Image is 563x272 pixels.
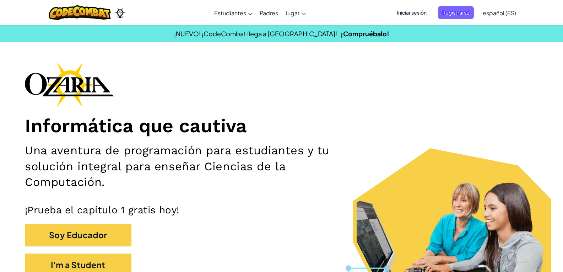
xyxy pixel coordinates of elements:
[25,224,131,247] button: Soy Educador
[25,143,369,190] h2: Una aventura de programación para estudiantes y tu solución integral para enseñar Ciencias de la ...
[174,30,337,38] span: ¡NUEVO! ¡CodeCombat llega a [GEOGRAPHIC_DATA]!
[438,6,474,19] button: Registrarse
[479,3,520,22] a: español (ES)
[285,9,299,17] span: Jugar
[282,3,309,22] a: Jugar
[25,204,538,217] p: ¡Prueba el capítulo 1 gratis hoy!
[214,9,246,17] span: Estudiantes
[483,9,516,17] span: español (ES)
[25,62,114,107] img: Ozaria branding logo
[25,114,538,138] h1: Informática que cautiva
[211,3,256,22] a: Estudiantes
[114,7,126,18] img: Ozaria
[256,3,282,22] a: Padres
[393,6,431,19] button: Iniciar sesión
[49,5,111,20] img: CodeCombat logo
[341,30,389,38] a: ¡Compruébalo!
